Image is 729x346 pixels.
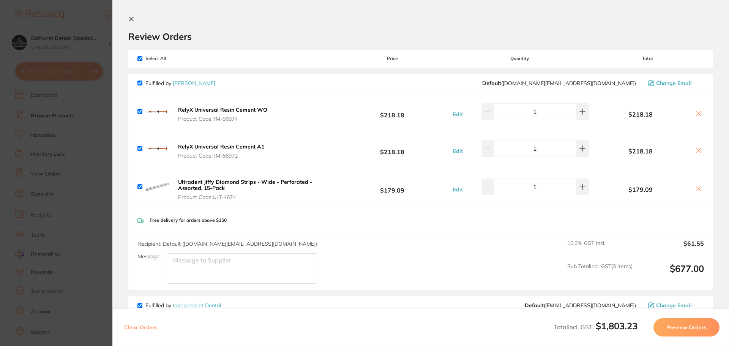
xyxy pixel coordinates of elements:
b: Default [525,302,544,309]
span: Product Code: ULT-4674 [178,194,333,200]
b: $218.18 [336,104,449,118]
h2: Review Orders [128,31,713,42]
span: Product Code: TM-56974 [178,116,267,122]
span: Sub Total Incl. GST ( 3 Items) [567,263,633,284]
img: MnNybW95eg [145,175,170,199]
img: MjNrbXN0MQ [145,100,170,124]
b: $1,803.23 [596,320,637,332]
b: RelyX Universal Resin Cement WO [178,106,267,113]
label: Message: [137,253,161,260]
b: $218.18 [591,111,690,118]
button: Change Email [646,80,704,87]
output: $61.55 [639,240,704,257]
button: Preview Orders [653,318,720,337]
p: Free delivery for orders above $150 [150,218,227,223]
button: RelyX Universal Resin Cement WO Product Code:TM-56974 [176,106,270,122]
a: [PERSON_NAME] [173,80,215,87]
span: Total Incl. GST [554,323,637,331]
span: Product Code: TM-56972 [178,153,264,159]
span: orders@independentdental.com.au [525,302,636,308]
b: $218.18 [591,148,690,155]
a: Independent Dental [173,302,221,309]
span: Change Email [656,80,692,86]
button: Edit [451,148,465,155]
span: 10.0 % GST Incl. [567,240,633,257]
p: Fulfilled by [145,80,215,86]
span: Select All [137,56,213,61]
b: $179.09 [591,186,690,193]
p: Fulfilled by [145,302,221,308]
span: Change Email [656,302,692,308]
button: Change Email [646,302,704,309]
button: RelyX Universal Resin Cement A1 Product Code:TM-56972 [176,143,267,159]
button: Edit [451,186,465,193]
b: Default [482,80,501,87]
output: $677.00 [639,263,704,284]
span: Recipient: Default ( [DOMAIN_NAME][EMAIL_ADDRESS][DOMAIN_NAME] ) [137,240,317,247]
span: Total [591,56,704,61]
img: bzhlYTF0Ng [145,136,170,161]
span: Price [336,56,449,61]
button: Ultradent Jiffy Diamond Strips - Wide - Perforated - Assorted, 15-Pack Product Code:ULT-4674 [176,179,336,201]
span: customer.care@henryschein.com.au [482,80,636,86]
button: Clear Orders [122,318,160,337]
button: Edit [451,111,465,118]
b: $218.18 [336,141,449,155]
b: $179.09 [336,180,449,194]
b: Ultradent Jiffy Diamond Strips - Wide - Perforated - Assorted, 15-Pack [178,179,312,191]
b: RelyX Universal Resin Cement A1 [178,143,264,150]
span: Quantity [449,56,591,61]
